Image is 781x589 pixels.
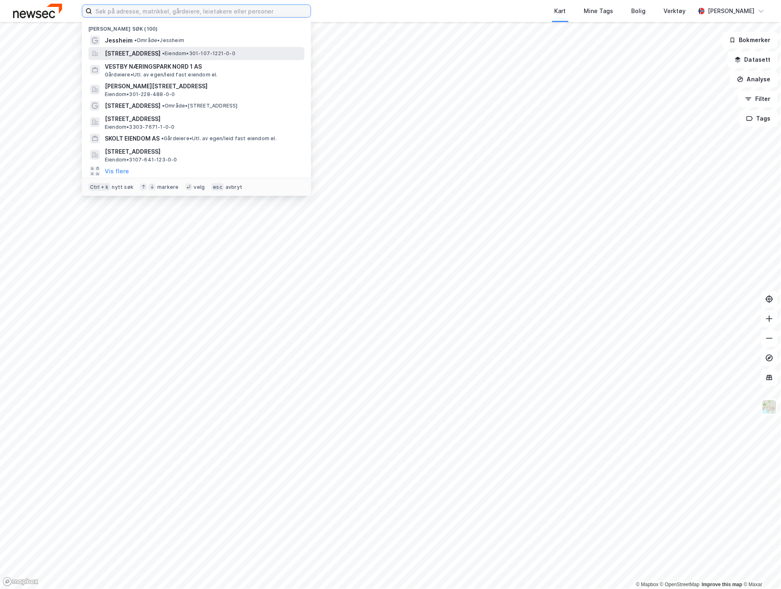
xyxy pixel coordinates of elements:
[664,6,686,16] div: Verktøy
[105,72,218,78] span: Gårdeiere • Utl. av egen/leid fast eiendom el.
[740,550,781,589] div: Kontrollprogram for chat
[105,114,301,124] span: [STREET_ADDRESS]
[161,135,164,141] span: •
[555,6,566,16] div: Kart
[105,49,160,58] span: [STREET_ADDRESS]
[194,184,205,190] div: velg
[226,184,242,190] div: avbryt
[134,37,137,43] span: •
[660,582,700,588] a: OpenStreetMap
[162,50,165,56] span: •
[636,582,659,588] a: Mapbox
[161,135,277,142] span: Gårdeiere • Utl. av egen/leid fast eiendom el.
[730,71,778,87] button: Analyse
[2,577,38,587] a: Mapbox homepage
[105,157,177,163] span: Eiendom • 3107-641-123-0-0
[702,582,743,588] a: Improve this map
[762,399,777,415] img: Z
[105,36,133,45] span: Jessheim
[740,110,778,127] button: Tags
[134,37,184,44] span: Område • Jessheim
[105,147,301,157] span: [STREET_ADDRESS]
[708,6,755,16] div: [PERSON_NAME]
[105,101,160,111] span: [STREET_ADDRESS]
[728,52,778,68] button: Datasett
[105,62,301,72] span: VESTBY NÆRINGSPARK NORD 1 AS
[82,19,311,34] div: [PERSON_NAME] søk (100)
[738,91,778,107] button: Filter
[13,4,62,18] img: newsec-logo.f6e21ccffca1b3a03d2d.png
[157,184,178,190] div: markere
[584,6,614,16] div: Mine Tags
[162,103,238,109] span: Område • [STREET_ADDRESS]
[105,166,129,176] button: Vis flere
[92,5,311,17] input: Søk på adresse, matrikkel, gårdeiere, leietakere eller personer
[632,6,646,16] div: Bolig
[105,124,175,130] span: Eiendom • 3303-7671-1-0-0
[162,103,165,109] span: •
[88,183,111,191] div: Ctrl + k
[105,91,175,98] span: Eiendom • 301-228-488-0-0
[162,50,235,57] span: Eiendom • 301-107-1221-0-0
[722,32,778,48] button: Bokmerker
[740,550,781,589] iframe: Chat Widget
[105,81,301,91] span: [PERSON_NAME][STREET_ADDRESS]
[112,184,134,190] div: nytt søk
[105,134,160,143] span: SKOLT EIENDOM AS
[211,183,224,191] div: esc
